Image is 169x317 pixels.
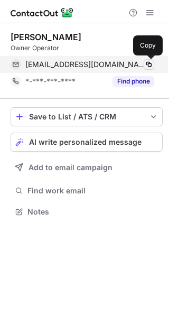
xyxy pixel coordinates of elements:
span: Notes [27,207,158,217]
button: Notes [11,204,163,219]
div: Owner Operator [11,43,163,53]
div: [PERSON_NAME] [11,32,81,42]
span: Add to email campaign [29,163,112,172]
button: Add to email campaign [11,158,163,177]
div: Save to List / ATS / CRM [29,113,144,121]
img: ContactOut v5.3.10 [11,6,74,19]
button: save-profile-one-click [11,107,163,126]
span: AI write personalized message [29,138,142,146]
span: Find work email [27,186,158,195]
button: AI write personalized message [11,133,163,152]
button: Reveal Button [112,76,154,87]
span: [EMAIL_ADDRESS][DOMAIN_NAME] [25,60,146,69]
button: Find work email [11,183,163,198]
